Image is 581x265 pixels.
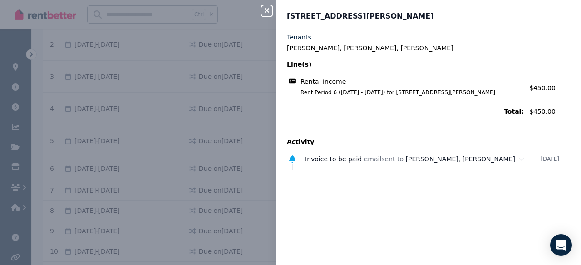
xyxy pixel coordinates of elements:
[287,107,524,116] span: Total:
[300,77,346,86] span: Rental income
[287,11,433,22] span: [STREET_ADDRESS][PERSON_NAME]
[541,155,559,163] time: [DATE]
[287,60,524,69] span: Line(s)
[529,84,556,92] span: $450.00
[287,137,570,146] p: Activity
[287,43,570,53] legend: [PERSON_NAME], [PERSON_NAME], [PERSON_NAME]
[305,155,362,163] span: Invoice to be paid
[290,89,524,96] span: Rent Period 6 ([DATE] - [DATE]) for [STREET_ADDRESS][PERSON_NAME]
[406,155,516,163] span: [PERSON_NAME], [PERSON_NAME]
[550,234,572,256] div: Open Intercom Messenger
[287,33,311,42] label: Tenants
[305,154,541,164] div: email sent to
[529,107,570,116] span: $450.00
